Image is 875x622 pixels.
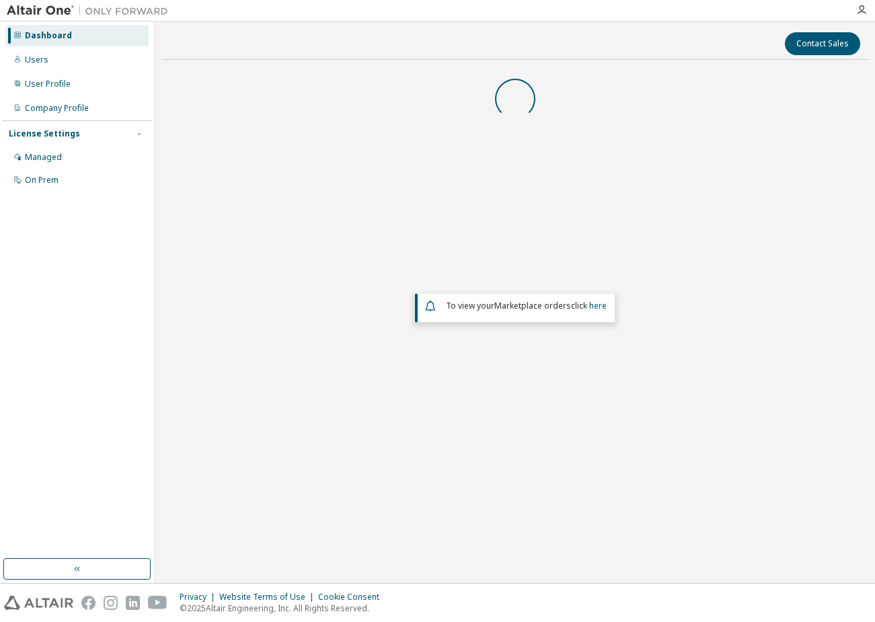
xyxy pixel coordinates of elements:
[104,596,118,610] img: instagram.svg
[180,592,219,602] div: Privacy
[25,79,71,89] div: User Profile
[785,32,860,55] button: Contact Sales
[148,596,167,610] img: youtube.svg
[446,300,607,311] span: To view your click
[25,103,89,114] div: Company Profile
[9,128,80,139] div: License Settings
[25,175,59,186] div: On Prem
[494,300,571,311] em: Marketplace orders
[7,4,175,17] img: Altair One
[25,54,48,65] div: Users
[25,152,62,163] div: Managed
[25,30,72,41] div: Dashboard
[81,596,96,610] img: facebook.svg
[219,592,318,602] div: Website Terms of Use
[126,596,140,610] img: linkedin.svg
[318,592,387,602] div: Cookie Consent
[589,300,607,311] a: here
[4,596,73,610] img: altair_logo.svg
[180,602,387,614] p: © 2025 Altair Engineering, Inc. All Rights Reserved.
